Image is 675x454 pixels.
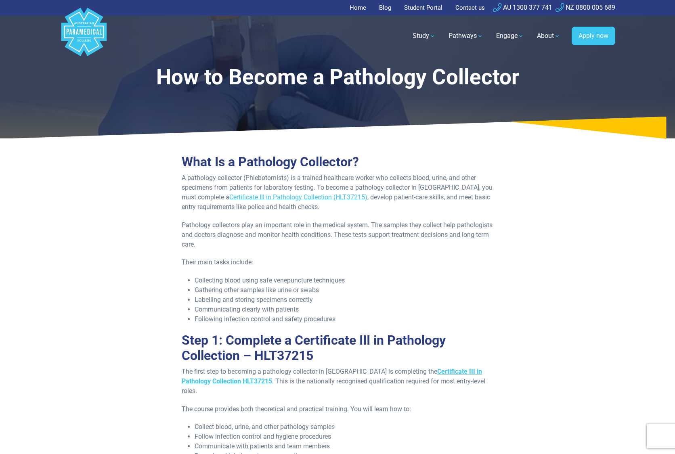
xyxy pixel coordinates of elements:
[195,295,493,305] li: Labelling and storing specimens correctly
[182,257,493,267] p: Their main tasks include:
[195,441,493,451] li: Communicate with patients and team members
[195,276,493,285] li: Collecting blood using safe venepuncture techniques
[129,65,546,90] h1: How to Become a Pathology Collector
[182,368,482,385] a: Certificate III in Pathology Collection HLT37215
[60,16,108,56] a: Australian Paramedical College
[195,422,493,432] li: Collect blood, urine, and other pathology samples
[408,25,440,47] a: Study
[182,333,493,364] h2: Step 1: Complete a Certificate III in Pathology Collection – HLT37215
[182,404,493,414] p: The course provides both theoretical and practical training. You will learn how to:
[195,305,493,314] li: Communicating clearly with patients
[182,154,493,169] h2: What Is a Pathology Collector?
[493,4,552,11] a: AU 1300 377 741
[444,25,488,47] a: Pathways
[556,4,615,11] a: NZ 0800 005 689
[491,25,529,47] a: Engage
[229,193,367,201] a: Certificate III in Pathology Collection (HLT37215)
[195,314,493,324] li: Following infection control and safety procedures
[572,27,615,45] a: Apply now
[195,285,493,295] li: Gathering other samples like urine or swabs
[182,173,493,212] p: A pathology collector (Phlebotomists) is a trained healthcare worker who collects blood, urine, a...
[182,220,493,249] p: Pathology collectors play an important role in the medical system. The samples they collect help ...
[532,25,565,47] a: About
[195,432,493,441] li: Follow infection control and hygiene procedures
[182,367,493,396] p: The first step to becoming a pathology collector in [GEOGRAPHIC_DATA] is completing the . This is...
